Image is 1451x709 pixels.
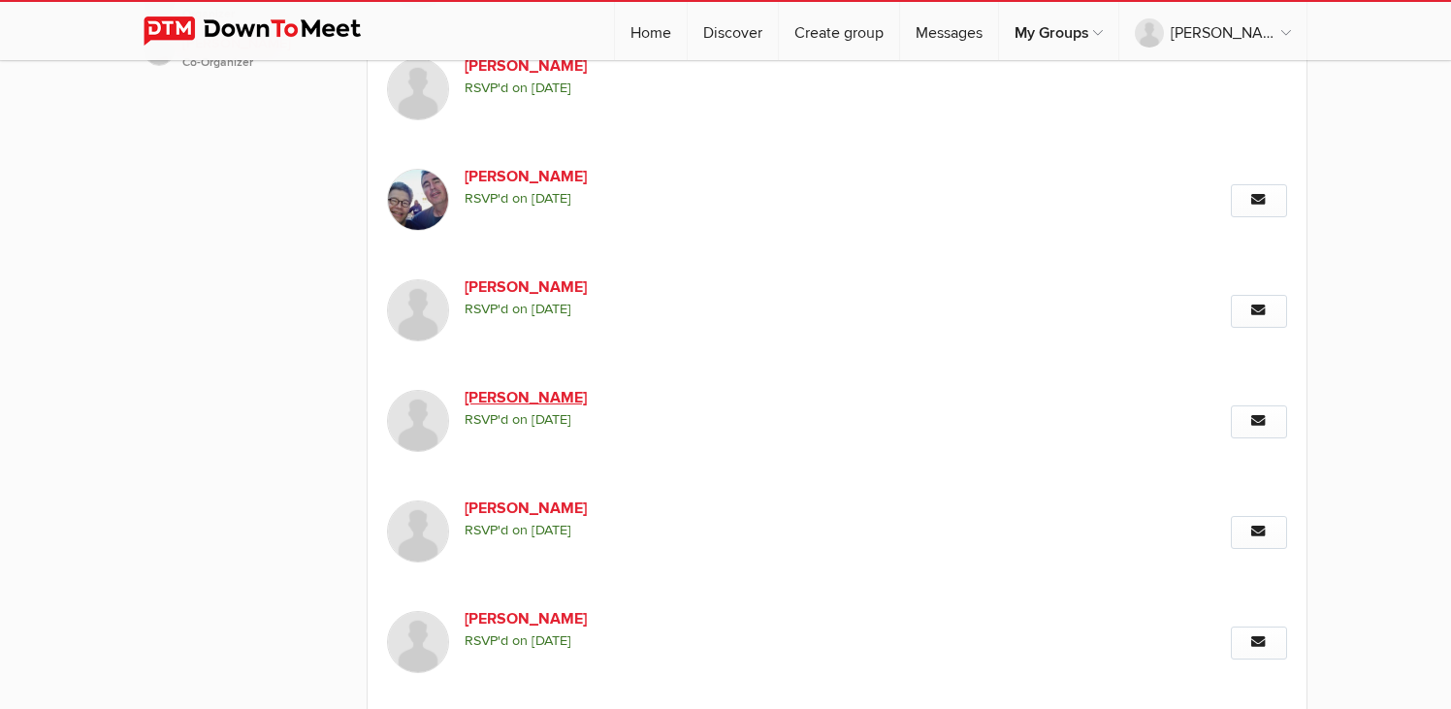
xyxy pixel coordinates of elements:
a: [PERSON_NAME] [465,497,796,520]
a: My Groups [999,2,1118,60]
img: Eric Jordan [387,500,449,563]
img: Jim Goulding [387,169,449,231]
a: Messages [900,2,998,60]
a: Discover [688,2,778,60]
a: [PERSON_NAME] [465,54,796,78]
img: Mike Woods [387,279,449,341]
img: Scott R [387,390,449,452]
a: [PERSON_NAME] [1119,2,1306,60]
span: RSVP'd on [465,630,1017,652]
span: RSVP'd on [465,299,1017,320]
span: RSVP'd on [465,409,1017,431]
i: [DATE] [532,301,571,317]
i: [DATE] [532,80,571,96]
span: RSVP'd on [465,520,1017,541]
img: Tim Armstrong [387,611,449,673]
a: [PERSON_NAME] [465,165,796,188]
img: Joe Lewcock [387,58,449,120]
i: [DATE] [532,632,571,649]
a: [PERSON_NAME] [465,386,796,409]
a: [PERSON_NAME] [465,275,796,299]
a: [PERSON_NAME] [465,607,796,630]
i: Co-Organizer [182,54,338,72]
span: RSVP'd on [465,188,1017,209]
span: RSVP'd on [465,78,1017,99]
i: [DATE] [532,190,571,207]
i: [DATE] [532,522,571,538]
img: DownToMeet [144,16,391,46]
a: Home [615,2,687,60]
a: Create group [779,2,899,60]
i: [DATE] [532,411,571,428]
